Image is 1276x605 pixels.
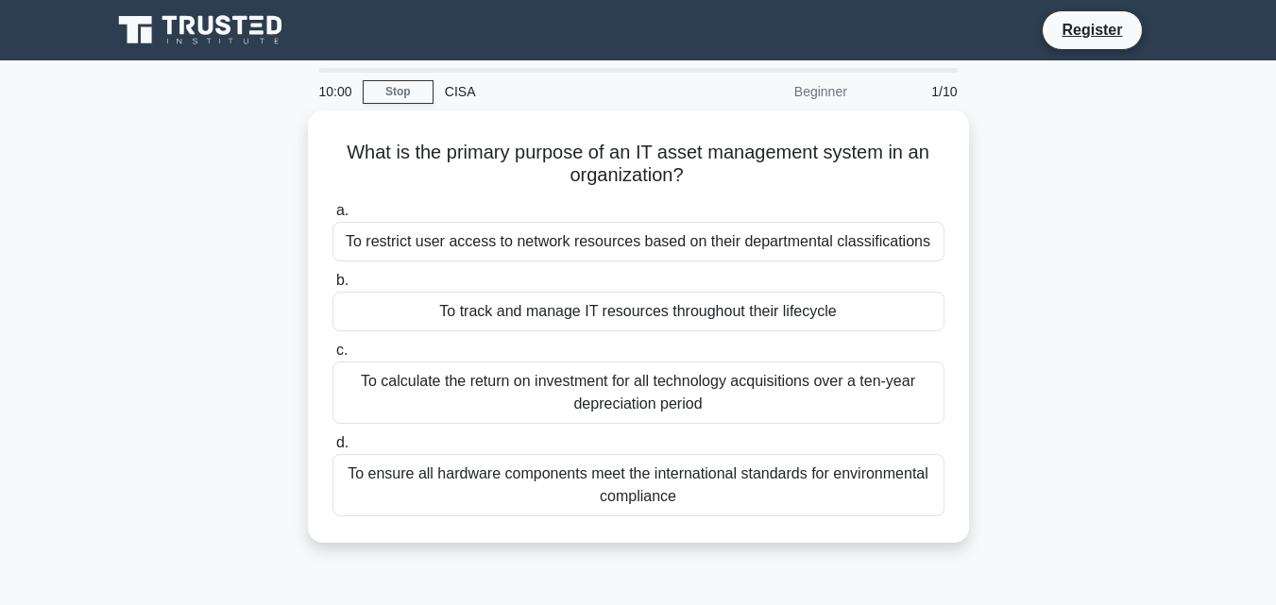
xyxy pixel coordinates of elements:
[336,434,349,450] span: d.
[336,202,349,218] span: a.
[859,73,969,110] div: 1/10
[336,342,348,358] span: c.
[331,141,946,188] h5: What is the primary purpose of an IT asset management system in an organization?
[308,73,363,110] div: 10:00
[332,222,944,261] div: To restrict user access to network resources based on their departmental classifications
[363,80,434,104] a: Stop
[693,73,859,110] div: Beginner
[1050,18,1133,42] a: Register
[332,361,944,424] div: To calculate the return on investment for all technology acquisitions over a ten-year depreciatio...
[336,272,349,288] span: b.
[434,73,693,110] div: CISA
[332,292,944,331] div: To track and manage IT resources throughout their lifecycle
[332,454,944,516] div: To ensure all hardware components meet the international standards for environmental compliance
